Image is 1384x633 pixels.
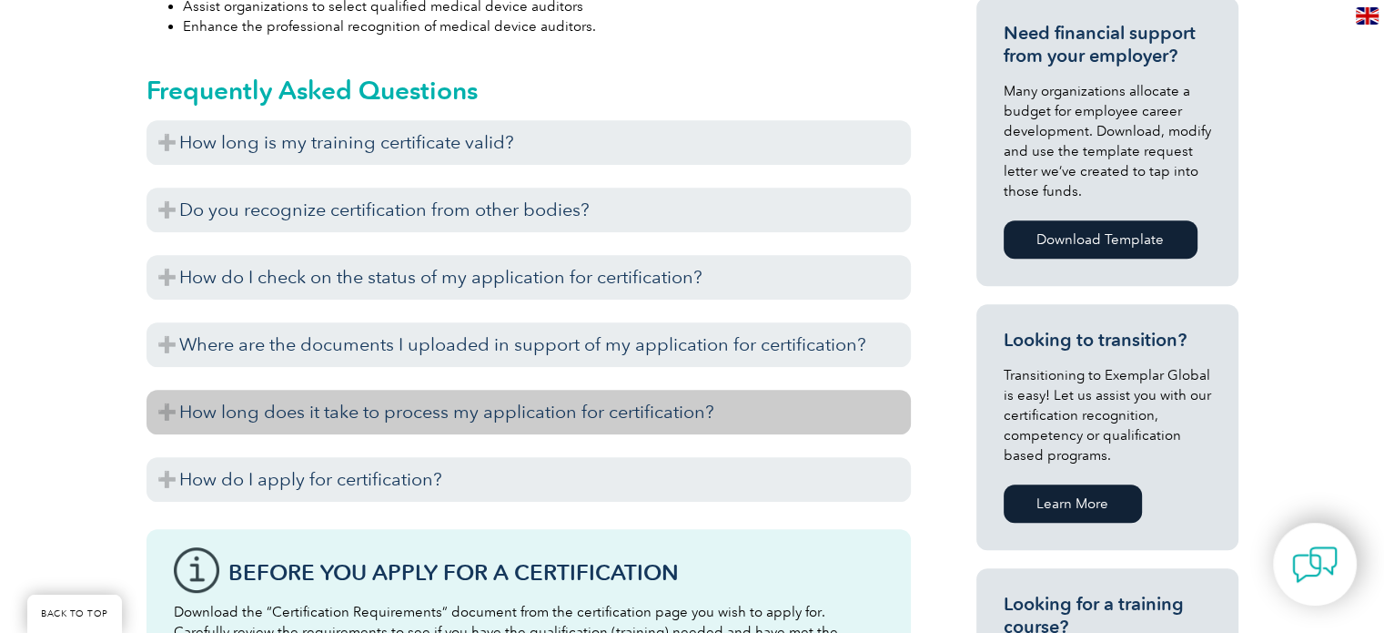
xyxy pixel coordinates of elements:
[146,390,911,434] h3: How long does it take to process my application for certification?
[1004,22,1211,67] h3: Need financial support from your employer?
[1004,81,1211,201] p: Many organizations allocate a budget for employee career development. Download, modify and use th...
[1004,365,1211,465] p: Transitioning to Exemplar Global is easy! Let us assist you with our certification recognition, c...
[146,322,911,367] h3: Where are the documents I uploaded in support of my application for certification?
[146,76,911,105] h2: Frequently Asked Questions
[1292,542,1338,587] img: contact-chat.png
[146,188,911,232] h3: Do you recognize certification from other bodies?
[1356,7,1379,25] img: en
[1004,485,1142,523] a: Learn More
[27,595,122,633] a: BACK TO TOP
[146,120,911,165] h3: How long is my training certificate valid?
[146,457,911,502] h3: How do I apply for certification?
[183,16,911,36] li: Enhance the professional recognition of medical device auditors.
[146,255,911,300] h3: How do I check on the status of my application for certification?
[1004,329,1211,352] h3: Looking to transition?
[1004,220,1197,259] a: Download Template
[228,561,884,584] h3: Before You Apply For a Certification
